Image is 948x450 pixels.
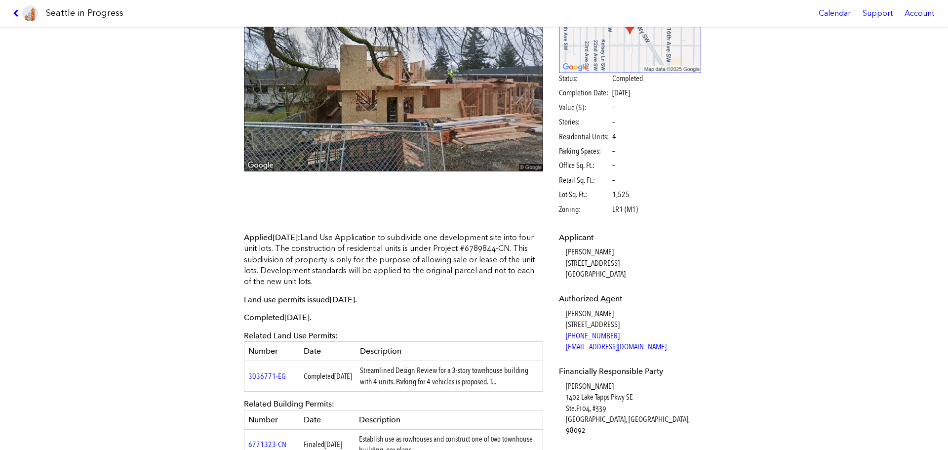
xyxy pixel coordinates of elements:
[612,88,630,97] span: [DATE]
[244,410,300,429] th: Number
[559,102,611,113] span: Value ($):
[566,308,702,353] dd: [PERSON_NAME] [STREET_ADDRESS]
[566,246,702,280] dd: [PERSON_NAME] [STREET_ADDRESS] [GEOGRAPHIC_DATA]
[300,342,356,361] th: Date
[559,117,611,127] span: Stories:
[566,342,667,351] a: [EMAIL_ADDRESS][DOMAIN_NAME]
[559,175,611,186] span: Retail Sq. Ft.:
[612,102,615,113] span: –
[248,440,286,449] a: 6771323-CN
[612,189,630,200] span: 1,525
[334,371,352,381] span: [DATE]
[300,410,355,429] th: Date
[612,204,638,215] span: LR1 (M1)
[244,331,338,340] span: Related Land Use Permits:
[356,342,543,361] th: Description
[248,371,286,381] a: 3036771-EG
[559,189,611,200] span: Lot Sq. Ft.:
[559,232,702,243] dt: Applicant
[244,294,543,305] p: Land use permits issued .
[244,232,543,287] p: Land Use Application to subdivide one development site into four unit lots. The construction of r...
[244,399,334,409] span: Related Building Permits:
[22,5,38,21] img: favicon-96x96.png
[244,312,543,323] p: Completed .
[612,117,615,127] span: –
[559,366,702,377] dt: Financially Responsible Party
[612,146,615,157] span: –
[324,440,342,449] span: [DATE]
[300,361,356,392] td: Completed
[566,381,702,436] dd: [PERSON_NAME] 1402 Lake Tapps Pkwy SE Ste.F104, #339 [GEOGRAPHIC_DATA], [GEOGRAPHIC_DATA], 98092
[612,131,616,142] span: 4
[559,204,611,215] span: Zoning:
[559,87,611,98] span: Completion Date:
[559,293,702,304] dt: Authorized Agent
[559,73,611,84] span: Status:
[284,313,310,322] span: [DATE]
[244,233,300,242] span: Applied :
[46,7,123,19] h1: Seattle in Progress
[273,233,298,242] span: [DATE]
[612,160,615,171] span: –
[612,175,615,186] span: –
[559,146,611,157] span: Parking Spaces:
[559,160,611,171] span: Office Sq. Ft.:
[566,331,620,340] a: [PHONE_NUMBER]
[559,131,611,142] span: Residential Units:
[244,342,300,361] th: Number
[612,73,643,84] span: Completed
[355,410,543,429] th: Description
[330,295,355,304] span: [DATE]
[356,361,543,392] td: Streamlined Design Review for a 3-story townhouse building with 4 units. Parking for 4 vehicles i...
